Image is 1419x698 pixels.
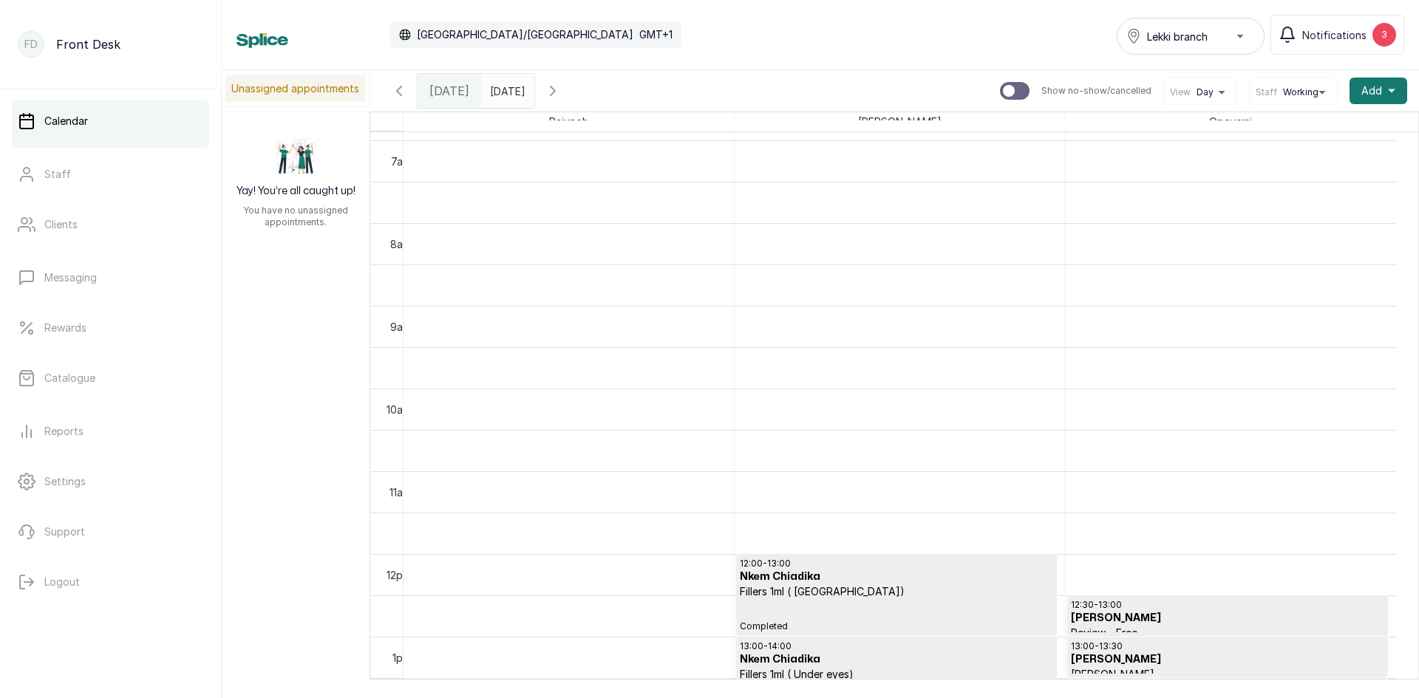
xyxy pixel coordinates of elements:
p: Settings [44,474,86,489]
span: Working [1283,86,1318,98]
span: Rajunoh [546,112,591,131]
div: 3 [1372,23,1396,47]
a: Clients [12,204,209,245]
p: Unassigned appointments [225,75,365,102]
span: Lekki branch [1147,29,1208,44]
p: 13:00 - 13:30 [1071,640,1384,652]
div: 12pm [384,567,414,583]
h3: Nkem Chiadika [740,652,1053,667]
p: Reports [44,424,84,439]
a: Reports [12,411,209,452]
p: 12:30 - 13:00 [1071,599,1384,611]
h3: [PERSON_NAME] [1071,652,1384,667]
button: Logout [12,561,209,603]
p: Fillers 1ml ( [GEOGRAPHIC_DATA]) [740,584,1053,599]
p: You have no unassigned appointments. [231,205,361,228]
a: Support [12,511,209,552]
div: 8am [387,236,414,252]
span: [DATE] [429,82,469,100]
p: Calendar [44,114,88,129]
span: Notifications [1302,27,1367,43]
p: FD [24,37,38,52]
h2: Yay! You’re all caught up! [236,184,355,199]
button: StaffWorking [1256,86,1331,98]
p: Clients [44,217,78,232]
button: Add [1350,78,1407,104]
span: Add [1361,83,1382,98]
a: Rewards [12,307,209,349]
div: 1pm [389,650,414,666]
p: GMT+1 [639,27,673,42]
a: Calendar [12,100,209,142]
p: Rewards [44,321,86,335]
button: Lekki branch [1117,18,1265,55]
span: [PERSON_NAME] [855,112,945,131]
p: Support [44,524,85,539]
a: Settings [12,461,209,502]
button: Notifications3 [1270,15,1404,55]
p: [GEOGRAPHIC_DATA]/[GEOGRAPHIC_DATA] [417,27,633,42]
span: Opeyemi [1206,112,1255,131]
div: 10am [384,402,414,417]
p: [PERSON_NAME] [1071,667,1384,682]
a: Catalogue [12,357,209,399]
p: Review - Free [1071,626,1384,640]
p: 12:00 - 13:00 [740,558,1053,569]
div: [DATE] [418,74,481,108]
p: Messaging [44,270,97,285]
p: 13:00 - 14:00 [740,640,1053,652]
span: Staff [1256,86,1277,98]
p: Logout [44,575,80,589]
p: Catalogue [44,371,95,386]
h3: [PERSON_NAME] [1071,611,1384,626]
button: ViewDay [1170,86,1231,98]
span: View [1170,86,1191,98]
p: Front Desk [56,35,120,53]
div: 11am [387,485,414,500]
span: Completed [740,620,1053,632]
h3: Nkem Chiadika [740,569,1053,584]
span: Day [1197,86,1214,98]
p: Staff [44,167,71,182]
div: 9am [387,319,414,335]
a: Messaging [12,257,209,298]
p: Fillers 1ml ( Under eyes) [740,667,1053,682]
p: Show no-show/cancelled [1041,85,1151,97]
div: 7am [388,154,414,169]
a: Staff [12,154,209,195]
